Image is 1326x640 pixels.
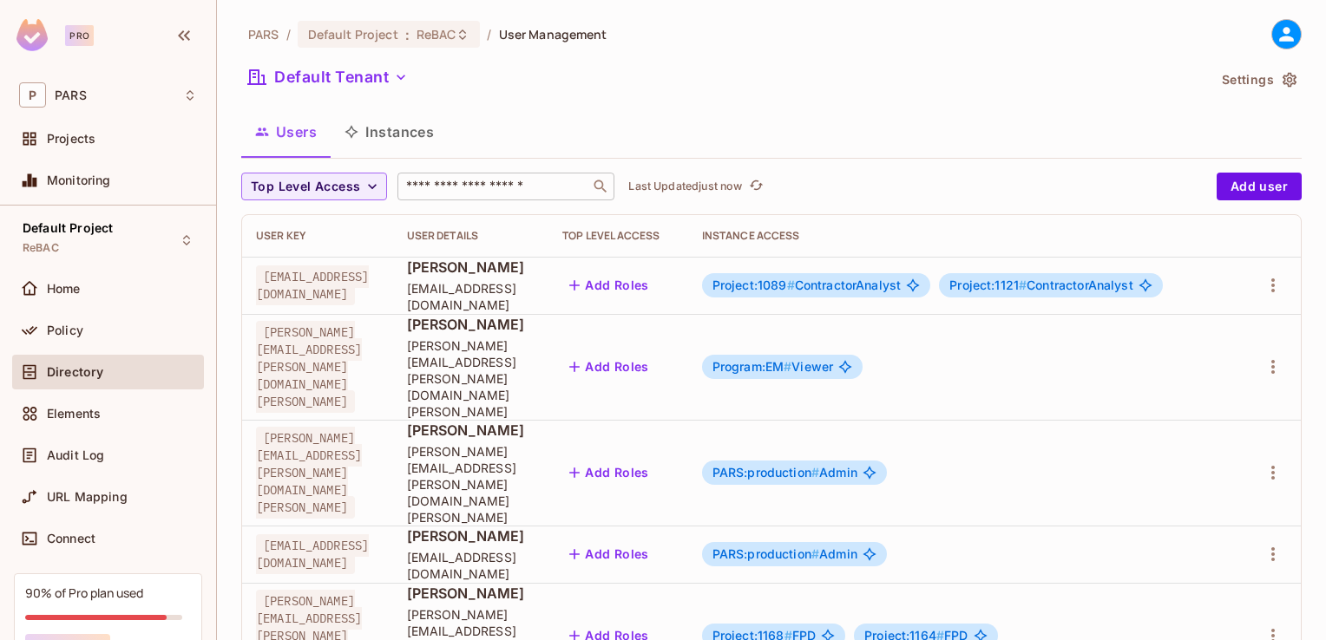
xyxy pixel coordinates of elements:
span: Audit Log [47,448,104,462]
div: 90% of Pro plan used [25,584,143,601]
button: Add Roles [562,540,656,568]
span: Workspace: PARS [55,88,87,102]
span: User Management [499,26,607,42]
span: ContractorAnalyst [949,278,1133,292]
span: Admin [712,547,857,561]
span: P [19,82,46,108]
span: Monitoring [47,173,111,187]
span: [EMAIL_ADDRESS][DOMAIN_NAME] [407,549,535,582]
button: Top Level Access [241,173,387,200]
span: # [784,359,791,374]
span: # [811,546,819,561]
p: Last Updated just now [628,180,742,193]
span: PARS:production [712,465,819,480]
span: [PERSON_NAME][EMAIL_ADDRESS][PERSON_NAME][DOMAIN_NAME][PERSON_NAME] [256,321,362,413]
span: [PERSON_NAME] [407,315,535,334]
button: refresh [745,176,766,197]
li: / [286,26,291,42]
span: Projects [47,132,95,146]
span: Click to refresh data [742,176,766,197]
img: SReyMgAAAABJRU5ErkJggg== [16,19,48,51]
span: # [787,278,795,292]
span: ReBAC [417,26,456,42]
span: Top Level Access [251,176,360,198]
button: Add Roles [562,271,656,299]
button: Add Roles [562,353,656,381]
span: [PERSON_NAME][EMAIL_ADDRESS][PERSON_NAME][DOMAIN_NAME][PERSON_NAME] [256,427,362,519]
span: : [404,28,410,42]
span: Directory [47,365,103,379]
div: Instance Access [702,229,1228,243]
span: Connect [47,532,95,545]
span: URL Mapping [47,490,128,504]
span: PARS:production [712,546,819,561]
span: Policy [47,323,83,337]
span: [PERSON_NAME] [407,258,535,277]
span: Viewer [712,360,834,374]
li: / [487,26,491,42]
span: Program:EM [712,359,792,374]
span: # [811,465,819,480]
button: Instances [331,110,448,153]
span: ContractorAnalyst [712,278,902,292]
div: Pro [65,25,94,46]
span: Admin [712,466,857,480]
span: Default Project [308,26,398,42]
span: [PERSON_NAME][EMAIL_ADDRESS][PERSON_NAME][DOMAIN_NAME][PERSON_NAME] [407,337,535,420]
span: Project:1089 [712,278,795,292]
span: refresh [749,178,764,195]
span: ReBAC [23,241,59,255]
span: # [1019,278,1027,292]
span: [EMAIL_ADDRESS][DOMAIN_NAME] [407,280,535,313]
span: [PERSON_NAME][EMAIL_ADDRESS][PERSON_NAME][DOMAIN_NAME][PERSON_NAME] [407,443,535,526]
span: Elements [47,407,101,421]
button: Default Tenant [241,63,415,91]
div: User Key [256,229,379,243]
span: [EMAIL_ADDRESS][DOMAIN_NAME] [256,265,369,305]
button: Add user [1217,173,1302,200]
span: [PERSON_NAME] [407,421,535,440]
button: Settings [1215,66,1302,94]
span: [PERSON_NAME] [407,584,535,603]
span: [PERSON_NAME] [407,526,535,545]
span: Project:1121 [949,278,1027,292]
button: Add Roles [562,459,656,487]
span: the active workspace [248,26,279,42]
span: Home [47,282,81,296]
div: Top Level Access [562,229,673,243]
div: User Details [407,229,535,243]
span: [EMAIL_ADDRESS][DOMAIN_NAME] [256,534,369,574]
button: Users [241,110,331,153]
span: Default Project [23,221,113,235]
